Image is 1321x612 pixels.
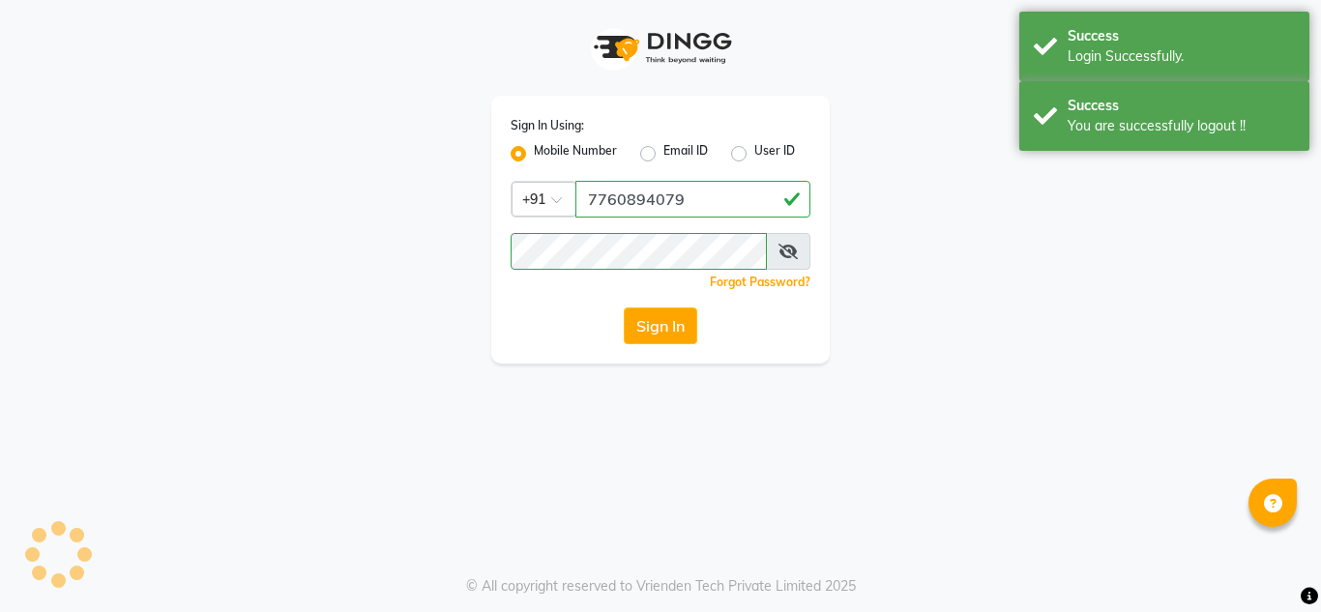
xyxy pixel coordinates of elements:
label: Email ID [663,142,708,165]
div: Login Successfully. [1068,46,1295,67]
button: Sign In [624,307,697,344]
a: Forgot Password? [710,275,810,289]
label: Mobile Number [534,142,617,165]
label: Sign In Using: [511,117,584,134]
div: Success [1068,96,1295,116]
img: logo1.svg [583,19,738,76]
input: Username [575,181,810,218]
iframe: chat widget [1240,535,1302,593]
div: Success [1068,26,1295,46]
input: Username [511,233,767,270]
label: User ID [754,142,795,165]
div: You are successfully logout !! [1068,116,1295,136]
